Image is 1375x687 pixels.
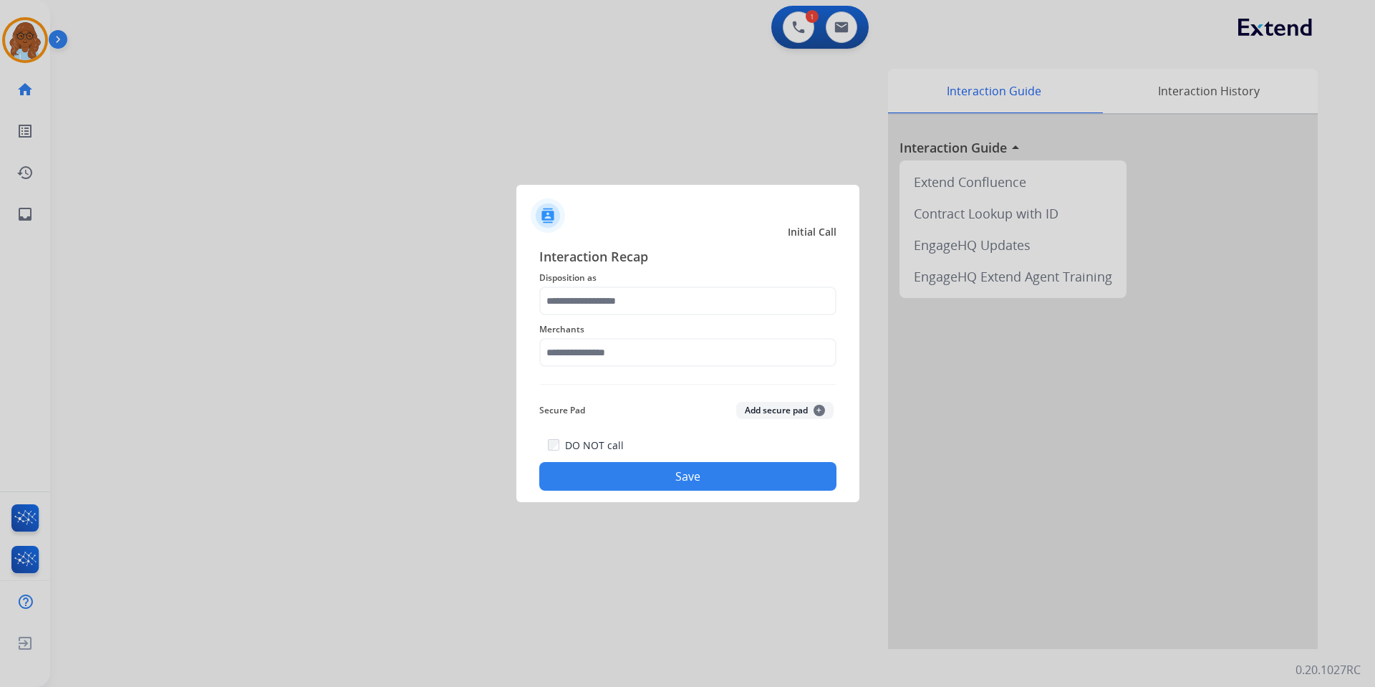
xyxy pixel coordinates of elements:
span: Merchants [539,321,836,338]
span: + [814,405,825,416]
button: Save [539,462,836,491]
button: Add secure pad+ [736,402,834,419]
label: DO NOT call [565,438,624,453]
img: contactIcon [531,198,565,233]
img: contact-recap-line.svg [539,384,836,385]
span: Disposition as [539,269,836,287]
p: 0.20.1027RC [1296,661,1361,678]
span: Secure Pad [539,402,585,419]
span: Interaction Recap [539,246,836,269]
span: Initial Call [788,225,836,239]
